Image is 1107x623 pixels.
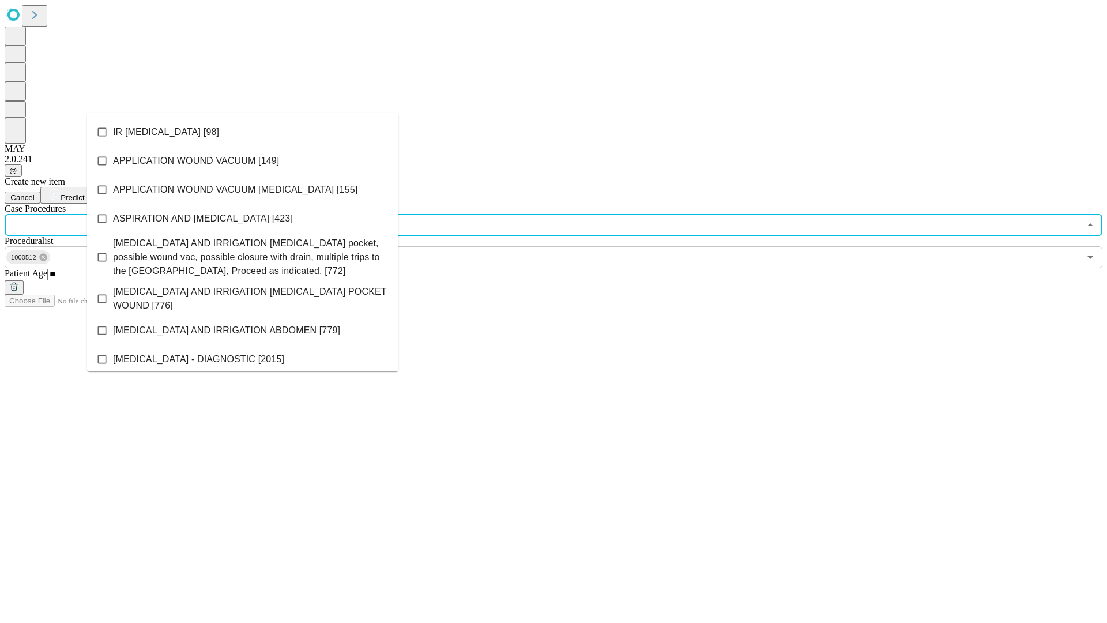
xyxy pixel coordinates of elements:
span: [MEDICAL_DATA] - DIAGNOSTIC [2015] [113,352,284,366]
button: Predict [40,187,93,204]
span: 1000512 [6,251,41,264]
span: IR [MEDICAL_DATA] [98] [113,125,219,139]
div: 2.0.241 [5,154,1102,164]
span: [MEDICAL_DATA] AND IRRIGATION [MEDICAL_DATA] POCKET WOUND [776] [113,285,389,313]
span: Create new item [5,177,65,186]
div: MAY [5,144,1102,154]
span: Scheduled Procedure [5,204,66,213]
span: APPLICATION WOUND VACUUM [149] [113,154,279,168]
span: Cancel [10,193,35,202]
span: ASPIRATION AND [MEDICAL_DATA] [423] [113,212,293,226]
span: APPLICATION WOUND VACUUM [MEDICAL_DATA] [155] [113,183,357,197]
span: [MEDICAL_DATA] AND IRRIGATION ABDOMEN [779] [113,324,340,337]
button: Cancel [5,192,40,204]
button: Open [1082,249,1098,265]
span: [MEDICAL_DATA] AND IRRIGATION [MEDICAL_DATA] pocket, possible wound vac, possible closure with dr... [113,237,389,278]
div: 1000512 [6,250,50,264]
span: @ [9,166,17,175]
button: @ [5,164,22,177]
button: Close [1082,217,1098,233]
span: Predict [61,193,84,202]
span: Proceduralist [5,236,53,246]
span: Patient Age [5,268,47,278]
